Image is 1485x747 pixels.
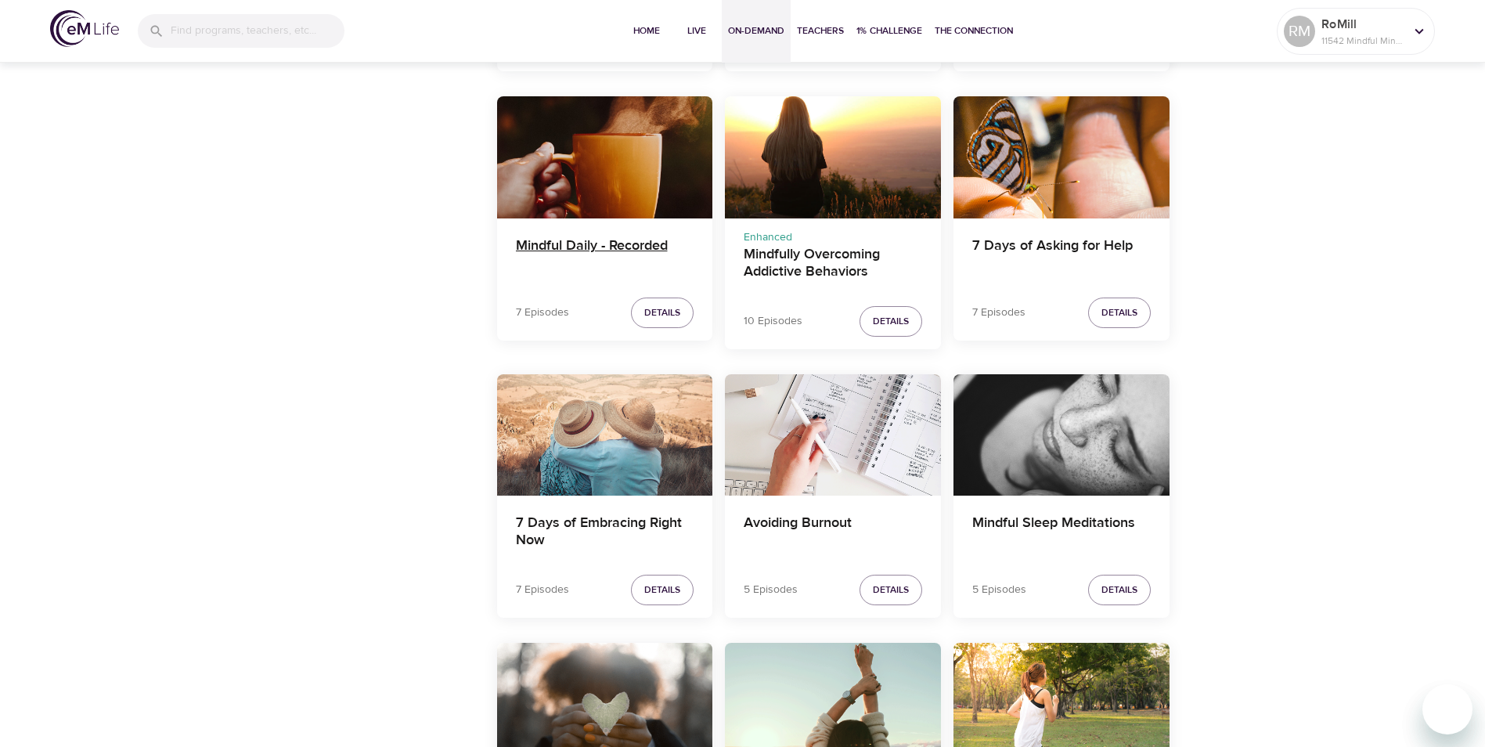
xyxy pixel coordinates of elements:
[953,374,1170,496] button: Mindful Sleep Meditations
[516,582,569,598] p: 7 Episodes
[1321,34,1404,48] p: 11542 Mindful Minutes
[1088,298,1151,328] button: Details
[953,96,1170,218] button: 7 Days of Asking for Help
[644,305,680,321] span: Details
[516,305,569,321] p: 7 Episodes
[860,306,922,337] button: Details
[873,313,909,330] span: Details
[628,23,665,39] span: Home
[516,237,694,275] h4: Mindful Daily - Recorded
[1284,16,1315,47] div: RM
[728,23,784,39] span: On-Demand
[935,23,1013,39] span: The Connection
[631,298,694,328] button: Details
[972,582,1026,598] p: 5 Episodes
[497,96,713,218] button: Mindful Daily - Recorded
[744,582,798,598] p: 5 Episodes
[860,575,922,605] button: Details
[972,305,1025,321] p: 7 Episodes
[1321,15,1404,34] p: RoMill
[516,514,694,552] h4: 7 Days of Embracing Right Now
[1422,684,1472,734] iframe: Button to launch messaging window
[171,14,344,48] input: Find programs, teachers, etc...
[744,313,802,330] p: 10 Episodes
[497,374,713,496] button: 7 Days of Embracing Right Now
[856,23,922,39] span: 1% Challenge
[873,582,909,598] span: Details
[725,374,941,496] button: Avoiding Burnout
[972,237,1151,275] h4: 7 Days of Asking for Help
[1088,575,1151,605] button: Details
[644,582,680,598] span: Details
[744,230,792,244] span: Enhanced
[1101,305,1137,321] span: Details
[50,10,119,47] img: logo
[797,23,844,39] span: Teachers
[744,246,922,283] h4: Mindfully Overcoming Addictive Behaviors
[1101,582,1137,598] span: Details
[631,575,694,605] button: Details
[744,514,922,552] h4: Avoiding Burnout
[725,96,941,218] button: Mindfully Overcoming Addictive Behaviors
[972,514,1151,552] h4: Mindful Sleep Meditations
[678,23,715,39] span: Live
